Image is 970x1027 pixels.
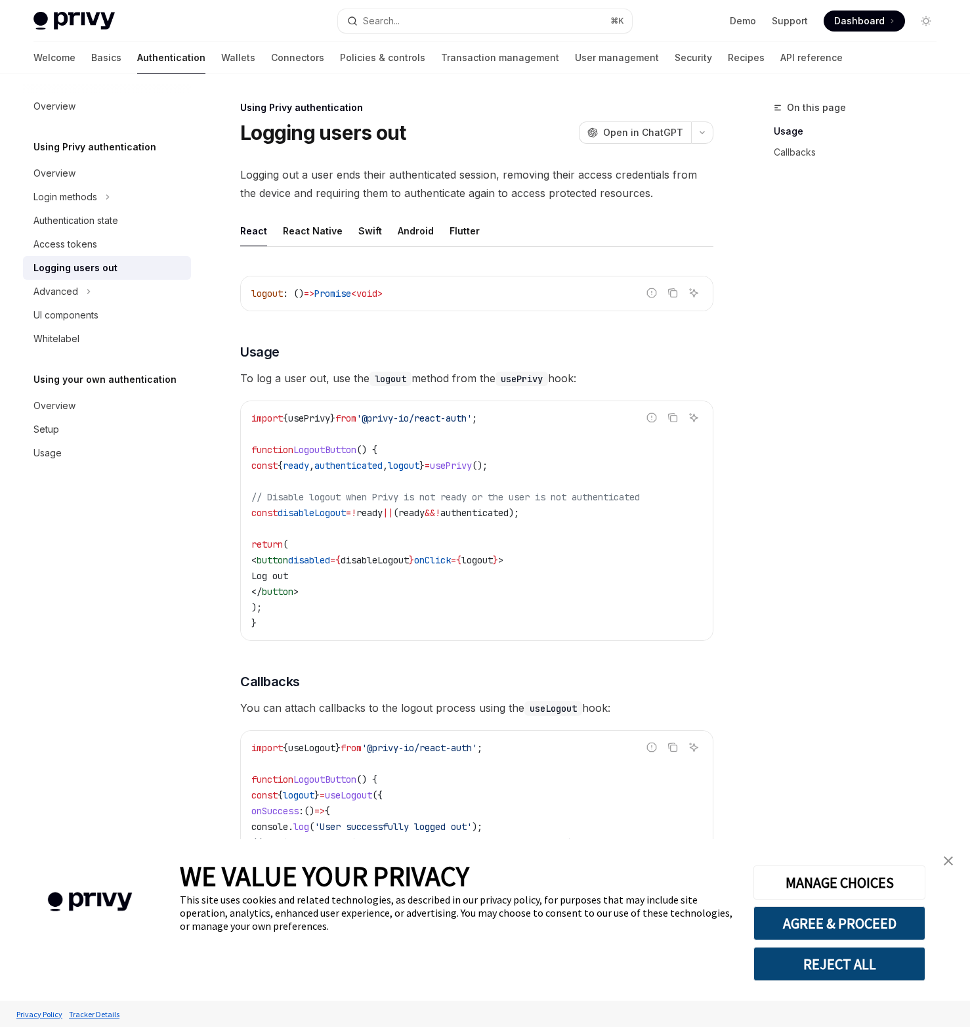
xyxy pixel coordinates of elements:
span: = [425,460,430,471]
a: Privacy Policy [13,1003,66,1026]
span: // Redirect to landing page or perform other post-logout actions [251,837,587,848]
span: && [425,507,435,519]
div: UI components [33,307,98,323]
code: logout [369,372,411,386]
span: import [251,742,283,754]
button: Copy the contents from the code block [664,739,681,756]
div: Swift [358,215,382,246]
span: } [314,789,320,801]
span: : () [283,288,304,299]
span: , [383,460,388,471]
div: Search... [363,13,400,29]
span: Usage [240,343,280,361]
span: button [262,586,293,598]
span: ⌘ K [610,16,624,26]
span: You can attach callbacks to the logout process using the hook: [240,699,713,717]
span: } [419,460,425,471]
span: { [456,554,461,566]
a: UI components [23,303,191,327]
button: Toggle Login methods section [23,185,191,209]
div: Usage [33,445,62,461]
span: ( [309,821,314,833]
span: } [251,617,257,629]
button: Toggle dark mode [916,11,937,32]
div: Access tokens [33,236,97,252]
span: Promise [314,288,351,299]
span: const [251,507,278,519]
span: useLogout [288,742,335,754]
div: Setup [33,422,59,437]
a: Tracker Details [66,1003,123,1026]
div: React [240,215,267,246]
span: > [498,554,503,566]
button: Report incorrect code [643,284,660,301]
span: . [288,821,293,833]
img: light logo [33,12,115,30]
span: Logging out a user ends their authenticated session, removing their access credentials from the d... [240,165,713,202]
span: 'User successfully logged out' [314,821,472,833]
button: AGREE & PROCEED [753,906,925,940]
span: { [283,412,288,424]
span: } [493,554,498,566]
img: company logo [20,873,160,930]
span: Log out [251,570,288,582]
span: from [341,742,362,754]
span: To log a user out, use the method from the hook: [240,369,713,387]
h1: Logging users out [240,121,406,144]
a: Overview [23,394,191,418]
a: Logging users out [23,256,191,280]
span: ready [356,507,383,519]
a: Transaction management [441,42,559,74]
span: function [251,774,293,785]
div: Whitelabel [33,331,79,347]
span: ready [283,460,309,471]
div: Logging users out [33,260,117,276]
span: button [257,554,288,566]
a: Usage [23,441,191,465]
span: Open in ChatGPT [603,126,683,139]
button: Open in ChatGPT [579,121,691,144]
span: () { [356,444,377,456]
span: return [251,538,283,550]
span: logout [388,460,419,471]
span: ); [472,821,482,833]
a: Recipes [728,42,765,74]
span: usePrivy [430,460,472,471]
span: ! [435,507,440,519]
span: } [409,554,414,566]
div: Using Privy authentication [240,101,713,114]
span: ); [251,601,262,613]
button: Toggle Advanced section [23,280,191,303]
span: Callbacks [240,672,300,691]
span: } [330,412,335,424]
span: authenticated [440,507,509,519]
a: Support [772,14,808,28]
code: usePrivy [496,372,548,386]
a: close banner [935,848,961,874]
span: logout [461,554,493,566]
button: Open search [338,9,632,33]
button: Copy the contents from the code block [664,284,681,301]
span: ready [398,507,425,519]
div: Overview [33,165,75,181]
img: close banner [944,856,953,865]
span: : [299,805,304,817]
a: Authentication [137,42,205,74]
h5: Using Privy authentication [33,139,156,155]
span: log [293,821,309,833]
div: Overview [33,98,75,114]
span: = [451,554,456,566]
span: () [304,805,314,817]
button: Report incorrect code [643,739,660,756]
div: Flutter [450,215,480,246]
a: Basics [91,42,121,74]
span: function [251,444,293,456]
span: import [251,412,283,424]
a: Setup [23,418,191,441]
a: Overview [23,162,191,185]
span: disableLogout [341,554,409,566]
span: ({ [372,789,383,801]
span: onSuccess [251,805,299,817]
span: } [335,742,341,754]
button: Copy the contents from the code block [664,409,681,426]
